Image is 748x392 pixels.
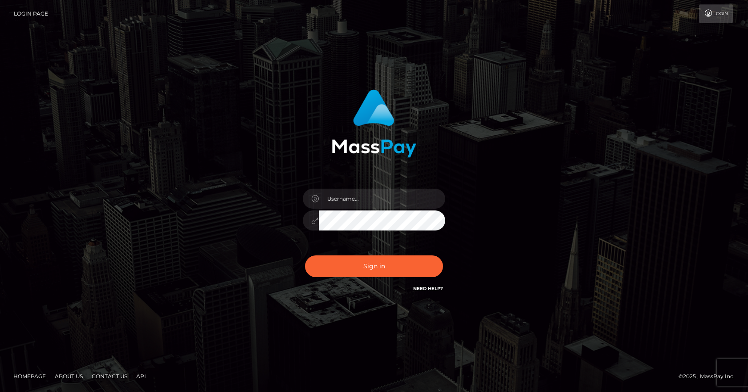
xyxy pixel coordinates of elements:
[133,369,150,383] a: API
[319,189,445,209] input: Username...
[14,4,48,23] a: Login Page
[679,372,741,381] div: © 2025 , MassPay Inc.
[51,369,86,383] a: About Us
[699,4,733,23] a: Login
[10,369,49,383] a: Homepage
[88,369,131,383] a: Contact Us
[332,89,416,158] img: MassPay Login
[305,255,443,277] button: Sign in
[413,286,443,291] a: Need Help?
